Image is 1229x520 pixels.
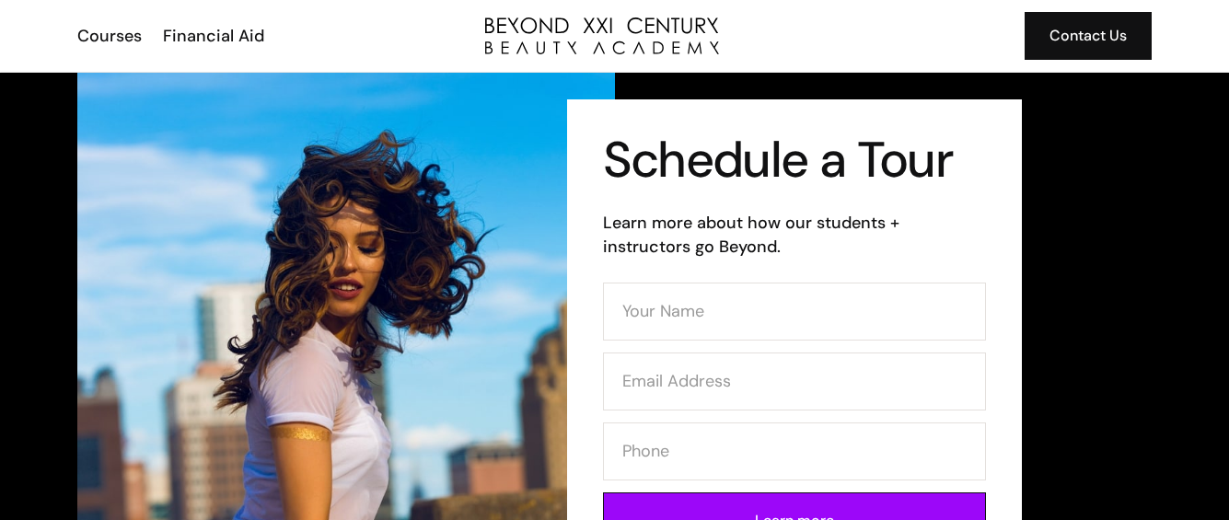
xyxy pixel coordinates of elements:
a: Courses [65,24,151,48]
h6: Learn more about how our students + instructors go Beyond. [603,211,986,259]
div: Contact Us [1049,24,1127,48]
a: home [485,17,719,54]
a: Contact Us [1025,12,1152,60]
h1: Schedule a Tour [603,135,986,185]
div: Financial Aid [163,24,264,48]
div: Courses [77,24,142,48]
input: Your Name [603,283,986,341]
input: Email Address [603,352,986,410]
input: Phone [603,422,986,480]
a: Financial Aid [151,24,273,48]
